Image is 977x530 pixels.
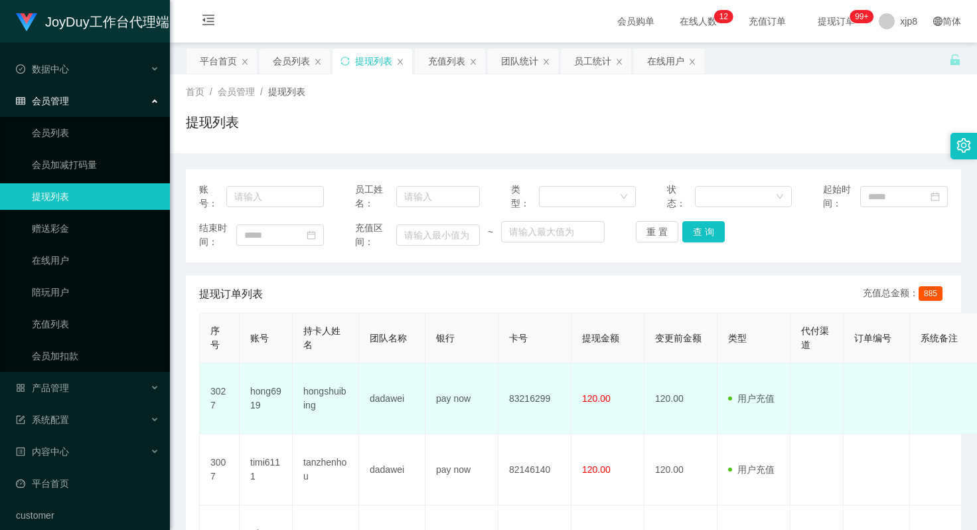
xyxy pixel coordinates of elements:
[655,333,702,343] span: 变更前金额
[501,221,605,242] input: 请输入最大值为
[355,183,396,211] span: 员工姓名：
[644,434,717,505] td: 120.00
[728,393,775,404] span: 用户充值
[811,17,862,26] span: 提现订单
[644,363,717,434] td: 120.00
[186,1,231,43] i: 图标: menu-fold
[542,58,550,66] i: 图标: close
[647,48,684,74] div: 在线用户
[396,224,480,246] input: 请输入最小值为
[340,56,350,66] i: 图标: sync
[501,48,538,74] div: 团队统计
[742,17,792,26] span: 充值订单
[200,363,240,434] td: 3027
[582,464,611,475] span: 120.00
[32,151,159,178] a: 会员加减打码量
[241,58,249,66] i: 图标: close
[863,286,948,302] div: 充值总金额：
[396,58,404,66] i: 图标: close
[956,138,971,153] i: 图标: setting
[16,447,25,456] i: 图标: profile
[16,13,37,32] img: logo.9652507e.png
[16,470,159,497] a: 图标: dashboard平台首页
[723,10,728,23] p: 2
[425,434,498,505] td: pay now
[32,247,159,274] a: 在线用户
[32,311,159,337] a: 充值列表
[719,10,724,23] p: 1
[933,17,942,26] i: 图标: global
[16,16,169,27] a: JoyDuy工作台代理端
[823,183,860,211] span: 起始时间：
[498,434,571,505] td: 82146140
[396,186,480,207] input: 请输入
[186,112,239,132] h1: 提现列表
[428,48,465,74] div: 充值列表
[359,434,425,505] td: dadawei
[511,183,539,211] span: 类型：
[480,225,501,239] span: ~
[615,58,623,66] i: 图标: close
[200,434,240,505] td: 3007
[728,333,747,343] span: 类型
[250,333,269,343] span: 账号
[574,48,611,74] div: 员工统计
[210,86,212,97] span: /
[355,221,396,249] span: 充值区间：
[359,363,425,434] td: dadawei
[854,333,891,343] span: 订单编号
[268,86,305,97] span: 提现列表
[16,96,25,106] i: 图标: table
[303,325,340,350] span: 持卡人姓名
[240,434,293,505] td: timi6111
[714,10,733,23] sup: 12
[199,221,236,249] span: 结束时间：
[16,414,69,425] span: 系统配置
[16,502,159,529] a: customer
[469,58,477,66] i: 图标: close
[582,333,619,343] span: 提现金额
[45,1,169,43] h1: JoyDuy工作台代理端
[186,86,204,97] span: 首页
[850,10,873,23] sup: 185
[226,186,324,207] input: 请输入
[688,58,696,66] i: 图标: close
[210,325,220,350] span: 序号
[370,333,407,343] span: 团队名称
[200,48,237,74] div: 平台首页
[498,363,571,434] td: 83216299
[199,183,226,211] span: 账号：
[260,86,263,97] span: /
[32,343,159,369] a: 会员加扣款
[240,363,293,434] td: hong6919
[919,286,942,301] span: 885
[425,363,498,434] td: pay now
[16,446,69,457] span: 内容中心
[307,230,316,240] i: 图标: calendar
[801,325,829,350] span: 代付渠道
[16,415,25,424] i: 图标: form
[931,192,940,201] i: 图标: calendar
[620,193,628,202] i: 图标: down
[218,86,255,97] span: 会员管理
[32,215,159,242] a: 赠送彩金
[682,221,725,242] button: 查 询
[16,383,69,393] span: 产品管理
[921,333,958,343] span: 系统备注
[32,279,159,306] a: 陪玩用户
[355,48,392,74] div: 提现列表
[273,48,310,74] div: 会员列表
[667,183,695,211] span: 状态：
[16,96,69,106] span: 会员管理
[16,64,25,74] i: 图标: check-circle-o
[293,363,359,434] td: hongshuibing
[949,54,961,66] i: 图标: unlock
[582,393,611,404] span: 120.00
[728,464,775,475] span: 用户充值
[636,221,678,242] button: 重 置
[436,333,455,343] span: 银行
[32,120,159,146] a: 会员列表
[314,58,322,66] i: 图标: close
[673,17,723,26] span: 在线人数
[16,383,25,393] i: 图标: appstore-o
